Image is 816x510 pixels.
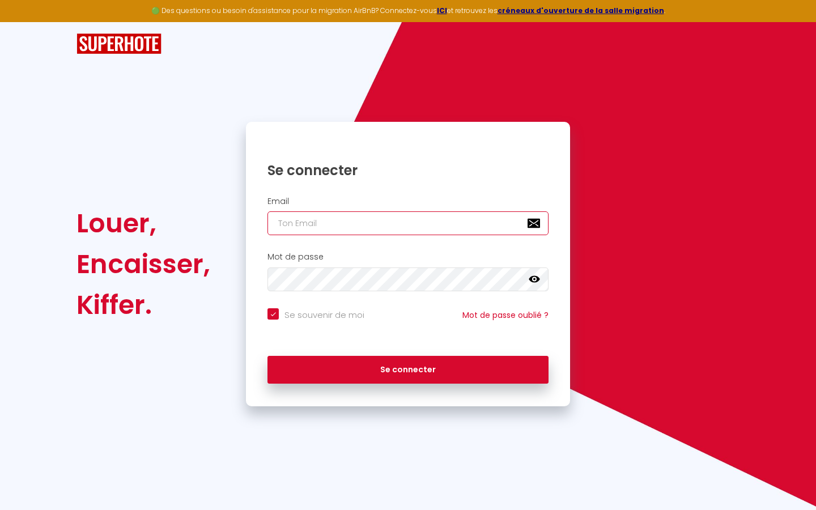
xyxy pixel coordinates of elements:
[76,284,210,325] div: Kiffer.
[267,211,549,235] input: Ton Email
[76,203,210,244] div: Louer,
[498,6,664,15] a: créneaux d'ouverture de la salle migration
[462,309,549,321] a: Mot de passe oublié ?
[267,197,549,206] h2: Email
[267,252,549,262] h2: Mot de passe
[76,244,210,284] div: Encaisser,
[76,33,161,54] img: SuperHote logo
[267,356,549,384] button: Se connecter
[267,161,549,179] h1: Se connecter
[9,5,43,39] button: Ouvrir le widget de chat LiveChat
[437,6,447,15] a: ICI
